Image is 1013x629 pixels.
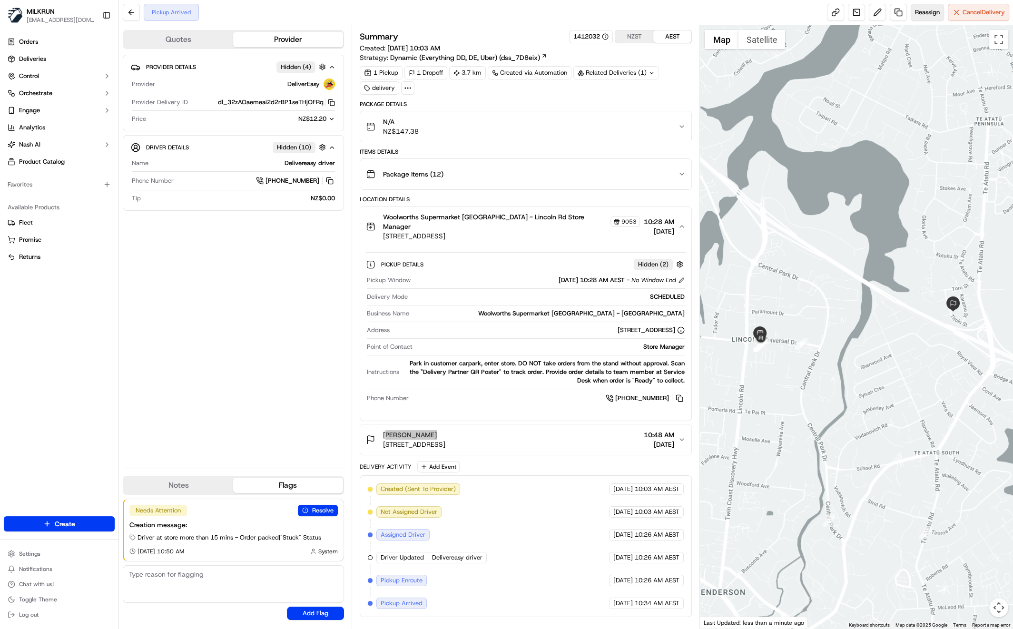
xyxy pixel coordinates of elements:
button: Toggle fullscreen view [989,30,1008,49]
div: Created via Automation [488,66,571,79]
span: Pickup Enroute [381,576,423,585]
div: Park in customer carpark, enter store. DO NOT take orders from the stand without approval. Scan t... [403,359,685,385]
span: Woolworths Supermarket [GEOGRAPHIC_DATA] - Lincoln Rd Store Manager [383,212,609,231]
span: Delivery Mode [367,293,408,301]
span: Analytics [19,123,45,132]
a: Orders [4,34,115,49]
span: Toggle Theme [19,596,57,603]
div: delivery [360,81,399,95]
span: [DATE] [613,485,633,493]
button: Quotes [124,32,233,47]
button: Flags [233,478,343,493]
button: Control [4,69,115,84]
span: Business Name [367,309,409,318]
div: Delivery Activity [360,463,412,471]
a: Report a map error [972,622,1010,628]
span: Point of Contact [367,343,413,351]
button: CancelDelivery [948,4,1009,21]
span: Driver Details [146,144,189,151]
div: [STREET_ADDRESS] [618,326,685,334]
a: Terms (opens in new tab) [953,622,966,628]
button: Hidden (2) [634,258,686,270]
button: Provider [233,32,343,47]
span: Reassign [915,8,940,17]
span: Control [19,72,39,80]
button: Woolworths Supermarket [GEOGRAPHIC_DATA] - Lincoln Rd Store Manager9053[STREET_ADDRESS]10:28 AM[D... [360,206,692,246]
span: 10:28 AM [644,217,674,226]
button: MILKRUNMILKRUN[EMAIL_ADDRESS][DOMAIN_NAME] [4,4,98,27]
button: Promise [4,232,115,247]
span: Pylon [95,161,115,168]
button: Log out [4,608,115,621]
span: NZ$12.20 [298,115,326,123]
span: [DATE] 10:28 AM AEST [559,276,625,285]
span: Provider Delivery ID [132,98,188,107]
a: Analytics [4,120,115,135]
span: [DATE] [613,531,633,539]
span: 10:03 AM AEST [635,508,679,516]
div: Related Deliveries (1) [573,66,659,79]
button: Hidden (4) [276,61,328,73]
span: Price [132,115,146,123]
button: Settings [4,547,115,560]
span: [DATE] [613,553,633,562]
div: Package Details [360,100,692,108]
div: Favorites [4,177,115,192]
span: 9053 [621,218,637,226]
button: Resolve [298,505,338,516]
span: No Window End [631,276,676,285]
div: NZ$0.00 [145,194,335,203]
a: 📗Knowledge Base [6,134,77,151]
a: Returns [8,253,111,261]
span: System [318,548,338,555]
img: 1736555255976-a54dd68f-1ca7-489b-9aae-adbdc363a1c4 [10,91,27,108]
div: Woolworths Supermarket [GEOGRAPHIC_DATA] - [GEOGRAPHIC_DATA] [413,309,685,318]
span: Promise [19,236,41,244]
span: Fleet [19,218,33,227]
span: DeliverEasy [287,80,320,88]
button: Notes [124,478,233,493]
button: Driver DetailsHidden (10) [131,139,336,155]
button: Keyboard shortcuts [849,622,890,629]
div: Woolworths Supermarket [GEOGRAPHIC_DATA] - Lincoln Rd Store Manager9053[STREET_ADDRESS]10:28 AM[D... [360,246,692,421]
span: Log out [19,611,39,619]
span: Knowledge Base [19,138,73,147]
img: delivereasy_logo.png [324,79,335,90]
span: 10:48 AM [644,430,674,440]
span: Provider Details [146,63,196,71]
button: 1412032 [573,32,609,41]
a: Fleet [8,218,111,227]
div: 1 Pickup [360,66,403,79]
button: dl_32zAOaemeai2d2rBP1seTHjOFRq [218,98,335,107]
span: Pickup Window [367,276,411,285]
button: Engage [4,103,115,118]
button: Returns [4,249,115,265]
span: Instructions [367,368,399,376]
p: Welcome 👋 [10,38,173,53]
span: Provider [132,80,155,88]
span: Pickup Arrived [381,599,423,608]
button: Show street map [705,30,738,49]
span: Not Assigned Driver [381,508,437,516]
button: Nash AI [4,137,115,152]
button: NZST [615,30,653,43]
a: [PHONE_NUMBER] [256,176,335,186]
span: API Documentation [90,138,153,147]
span: Name [132,159,148,167]
button: Start new chat [162,94,173,105]
div: Available Products [4,200,115,215]
div: Store Manager [416,343,685,351]
span: Map data ©2025 Google [895,622,947,628]
button: Create [4,516,115,531]
span: Pickup Details [381,261,425,268]
span: [DATE] [613,599,633,608]
button: Fleet [4,215,115,230]
span: [DATE] [613,508,633,516]
span: Dynamic (Everything DD, DE, Uber) (dss_7D8eix) [390,53,540,62]
span: - [627,276,629,285]
div: 3.7 km [449,66,486,79]
button: Notifications [4,562,115,576]
span: [PHONE_NUMBER] [266,177,319,185]
button: Package Items (12) [360,159,692,189]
